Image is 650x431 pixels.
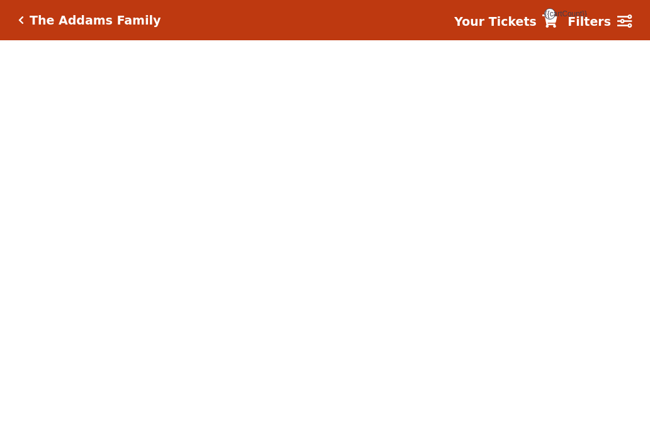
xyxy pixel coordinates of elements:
strong: Your Tickets [454,14,537,28]
a: Click here to go back to filters [18,16,24,25]
a: Your Tickets {{cartCount}} [454,13,557,31]
strong: Filters [567,14,611,28]
h5: The Addams Family [30,13,161,28]
span: {{cartCount}} [544,8,556,20]
a: Filters [567,13,632,31]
